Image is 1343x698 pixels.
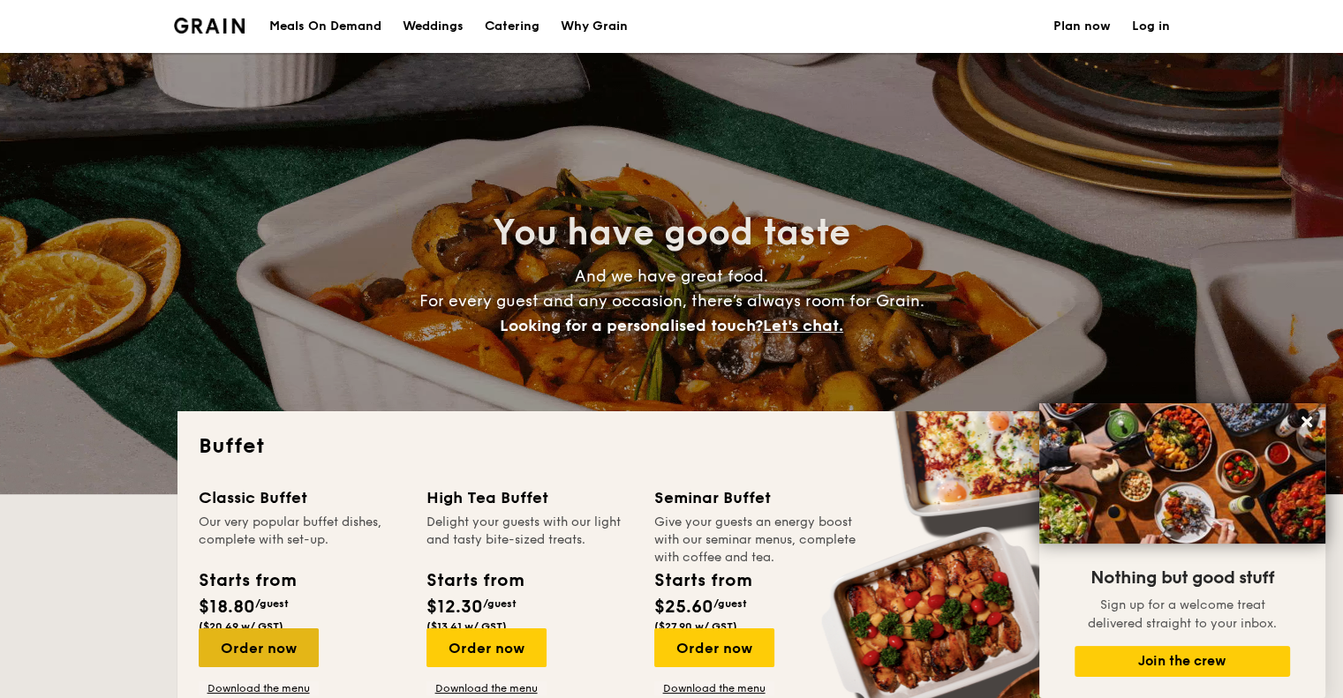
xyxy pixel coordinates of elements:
[763,316,843,335] span: Let's chat.
[654,567,751,594] div: Starts from
[426,597,483,618] span: $12.30
[426,514,633,553] div: Delight your guests with our light and tasty bite-sized treats.
[199,567,295,594] div: Starts from
[483,597,517,610] span: /guest
[199,485,405,510] div: Classic Buffet
[426,620,507,633] span: ($13.41 w/ GST)
[199,514,405,553] div: Our very popular buffet dishes, complete with set-up.
[654,514,861,553] div: Give your guests an energy boost with our seminar menus, complete with coffee and tea.
[174,18,245,34] a: Logotype
[654,681,774,695] a: Download the menu
[199,597,255,618] span: $18.80
[199,628,319,667] div: Order now
[1075,646,1290,677] button: Join the crew
[199,432,1145,461] h2: Buffet
[1039,403,1325,544] img: DSC07876-Edit02-Large.jpeg
[426,628,547,667] div: Order now
[174,18,245,34] img: Grain
[1088,597,1277,631] span: Sign up for a welcome treat delivered straight to your inbox.
[654,597,713,618] span: $25.60
[1293,408,1321,436] button: Close
[654,485,861,510] div: Seminar Buffet
[654,620,737,633] span: ($27.90 w/ GST)
[713,597,747,610] span: /guest
[654,628,774,667] div: Order now
[426,485,633,510] div: High Tea Buffet
[500,316,763,335] span: Looking for a personalised touch?
[419,266,924,335] span: And we have great food. For every guest and any occasion, there’s always room for Grain.
[199,620,283,633] span: ($20.49 w/ GST)
[426,681,547,695] a: Download the menu
[255,597,289,610] span: /guest
[493,212,850,254] span: You have good taste
[199,681,319,695] a: Download the menu
[426,567,523,594] div: Starts from
[1090,567,1274,589] span: Nothing but good stuff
